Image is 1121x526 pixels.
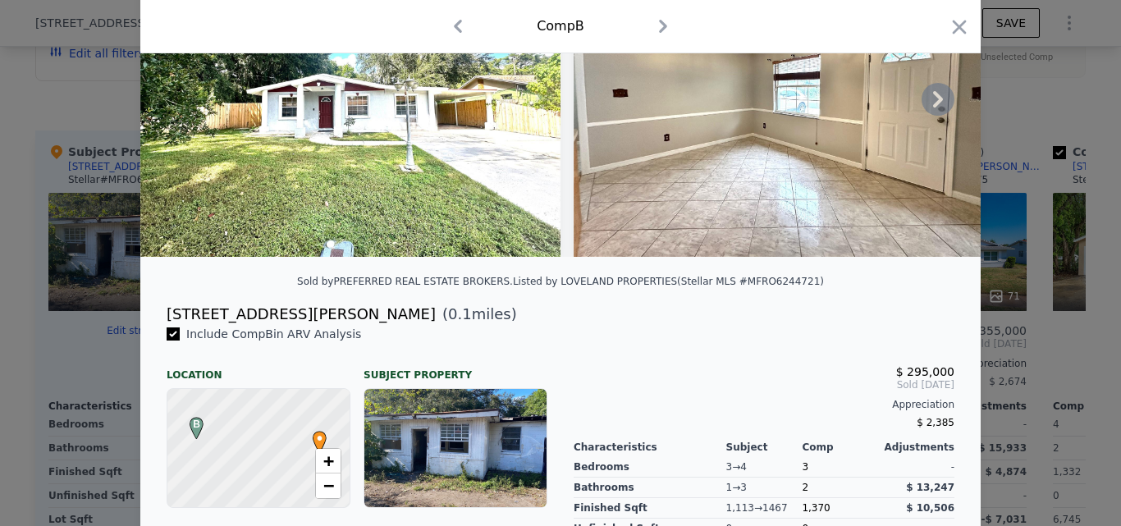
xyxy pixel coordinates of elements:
[726,478,803,498] div: 1 → 3
[574,457,726,478] div: Bedrooms
[574,441,726,454] div: Characteristics
[802,441,878,454] div: Comp
[316,449,341,473] a: Zoom in
[167,303,436,326] div: [STREET_ADDRESS][PERSON_NAME]
[878,457,954,478] div: -
[726,498,803,519] div: 1,113 → 1467
[906,502,954,514] span: $ 10,506
[574,378,954,391] span: Sold [DATE]
[574,398,954,411] div: Appreciation
[309,431,318,441] div: •
[180,327,368,341] span: Include Comp B in ARV Analysis
[574,478,726,498] div: Bathrooms
[185,417,208,432] span: B
[513,276,824,287] div: Listed by LOVELAND PROPERTIES (Stellar MLS #MFRO6244721)
[802,502,830,514] span: 1,370
[896,365,954,378] span: $ 295,000
[537,16,584,36] div: Comp B
[802,478,878,498] div: 2
[917,417,954,428] span: $ 2,385
[574,498,726,519] div: Finished Sqft
[309,426,331,451] span: •
[323,451,334,471] span: +
[364,355,547,382] div: Subject Property
[316,473,341,498] a: Zoom out
[802,461,808,473] span: 3
[726,457,803,478] div: 3 → 4
[323,475,334,496] span: −
[726,441,803,454] div: Subject
[185,417,195,427] div: B
[878,441,954,454] div: Adjustments
[448,305,472,322] span: 0.1
[436,303,517,326] span: ( miles)
[297,276,513,287] div: Sold by PREFERRED REAL ESTATE BROKERS .
[906,482,954,493] span: $ 13,247
[167,355,350,382] div: Location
